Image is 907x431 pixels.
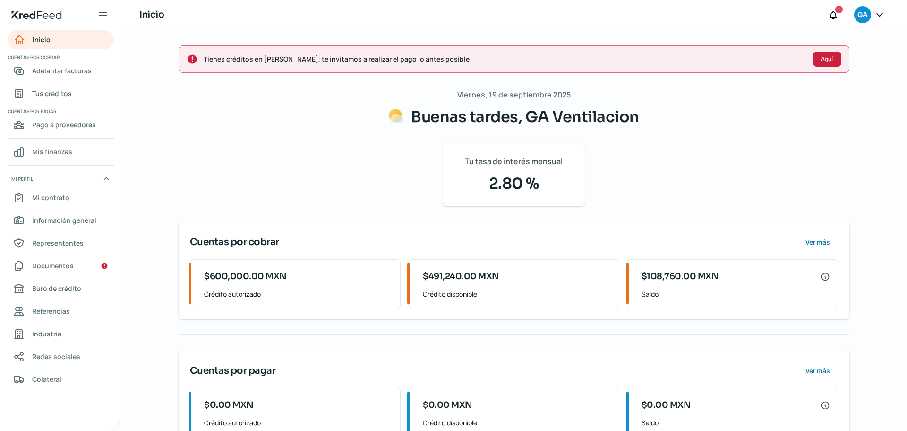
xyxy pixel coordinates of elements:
span: Buenas tardes, GA Ventilacion [411,107,639,126]
button: Ver más [798,361,838,380]
span: Redes sociales [32,351,80,362]
button: Aquí [813,52,841,67]
span: Tu tasa de interés mensual [465,155,563,168]
span: Inicio [33,34,51,45]
span: $108,760.00 MXN [642,270,719,283]
span: $0.00 MXN [642,399,691,412]
button: Ver más [798,233,838,252]
span: Cuentas por pagar [190,364,276,378]
span: Mi contrato [32,192,69,203]
span: Crédito autorizado [204,288,393,300]
a: Información general [8,211,114,230]
span: Información general [32,214,96,226]
span: GA [857,9,867,21]
a: Inicio [8,30,114,49]
a: Documentos [8,256,114,275]
span: $600,000.00 MXN [204,270,287,283]
span: $0.00 MXN [423,399,472,412]
span: Saldo [642,288,830,300]
span: Mi perfil [11,175,33,183]
span: Saldo [642,417,830,429]
span: Crédito disponible [423,417,611,429]
span: Cuentas por pagar [8,107,112,115]
a: Adelantar facturas [8,62,114,80]
a: Mi contrato [8,188,114,207]
span: 2.80 % [454,172,573,195]
span: Tienes créditos en [PERSON_NAME], te invitamos a realizar el pago lo antes posible [204,53,805,65]
span: Viernes, 19 de septiembre 2025 [457,88,571,102]
h1: Inicio [139,8,164,22]
a: Mis finanzas [8,142,114,161]
span: Crédito disponible [423,288,611,300]
span: Documentos [32,260,74,272]
a: Industria [8,325,114,343]
span: Adelantar facturas [32,65,92,77]
a: Buró de crédito [8,279,114,298]
span: Aquí [821,56,833,62]
img: Saludos [388,108,403,123]
span: $0.00 MXN [204,399,254,412]
span: Referencias [32,305,70,317]
span: Ver más [805,368,830,374]
a: Colateral [8,370,114,389]
span: 1 [838,5,840,14]
span: Cuentas por cobrar [190,235,279,249]
span: Cuentas por cobrar [8,53,112,62]
span: Representantes [32,237,84,249]
span: Crédito autorizado [204,417,393,429]
span: Pago a proveedores [32,119,96,131]
span: Buró de crédito [32,282,81,294]
span: $491,240.00 MXN [423,270,499,283]
span: Tus créditos [32,88,72,99]
span: Ver más [805,239,830,246]
a: Tus créditos [8,84,114,103]
span: Mis finanzas [32,146,72,158]
a: Representantes [8,234,114,253]
a: Pago a proveedores [8,115,114,134]
span: Industria [32,328,61,340]
a: Redes sociales [8,347,114,366]
span: Colateral [32,373,61,385]
a: Referencias [8,302,114,321]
